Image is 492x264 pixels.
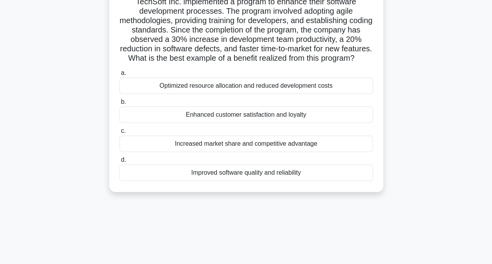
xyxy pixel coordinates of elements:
div: Optimized resource allocation and reduced development costs [119,78,373,94]
span: a. [121,69,126,76]
div: Increased market share and competitive advantage [119,136,373,152]
span: d. [121,156,126,163]
span: b. [121,98,126,105]
div: Improved software quality and reliability [119,165,373,181]
div: Enhanced customer satisfaction and loyalty [119,107,373,123]
span: c. [121,127,126,134]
